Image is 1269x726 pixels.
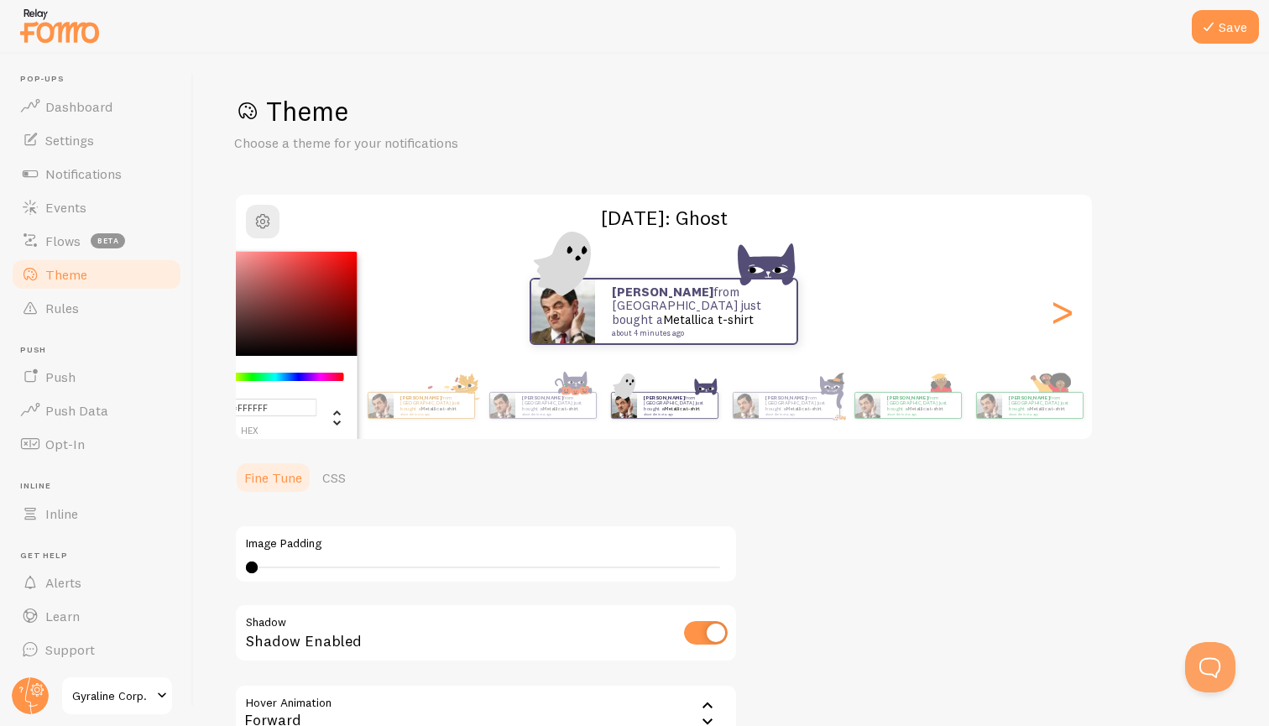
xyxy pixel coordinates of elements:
p: from [GEOGRAPHIC_DATA] just bought a [612,285,780,337]
div: Previous slide [256,251,276,372]
a: Metallica t-shirt [907,405,943,412]
div: Next slide [1052,251,1072,372]
img: Fomo [531,279,595,343]
img: fomo-relay-logo-orange.svg [18,4,102,47]
span: Get Help [20,551,183,561]
img: Fomo [368,393,393,418]
div: Chrome color picker [169,252,358,446]
img: Fomo [611,393,636,418]
p: from [GEOGRAPHIC_DATA] just bought a [1009,394,1076,415]
a: CSS [312,461,356,494]
div: Shadow Enabled [234,603,738,665]
label: Image Padding [246,536,726,551]
span: Rules [45,300,79,316]
span: Learn [45,608,80,624]
span: Push [20,345,183,356]
a: Opt-In [10,427,183,461]
a: Events [10,191,183,224]
small: about 4 minutes ago [1009,412,1074,415]
a: Metallica t-shirt [664,405,700,412]
a: Push [10,360,183,394]
strong: [PERSON_NAME] [522,394,562,401]
img: Fomo [733,393,758,418]
strong: [PERSON_NAME] [887,394,927,401]
p: from [GEOGRAPHIC_DATA] just bought a [644,394,711,415]
p: from [GEOGRAPHIC_DATA] just bought a [887,394,954,415]
span: Settings [45,132,94,149]
span: Support [45,641,95,658]
a: Learn [10,599,183,633]
a: Theme [10,258,183,291]
span: Notifications [45,165,122,182]
a: Flows beta [10,224,183,258]
a: Metallica t-shirt [1029,405,1065,412]
span: Opt-In [45,436,85,452]
span: Inline [45,505,78,522]
span: Flows [45,232,81,249]
h2: [DATE]: Ghost [236,205,1092,231]
span: Push Data [45,402,108,419]
strong: [PERSON_NAME] [644,394,684,401]
span: Push [45,368,76,385]
a: Metallica t-shirt [663,311,754,327]
span: Alerts [45,574,81,591]
a: Rules [10,291,183,325]
p: from [GEOGRAPHIC_DATA] just bought a [400,394,467,415]
span: Events [45,199,86,216]
a: Push Data [10,394,183,427]
img: Fomo [489,393,514,418]
strong: [PERSON_NAME] [1009,394,1049,401]
strong: [PERSON_NAME] [400,394,441,401]
small: about 4 minutes ago [644,412,709,415]
span: Theme [45,266,87,283]
span: Pop-ups [20,74,183,85]
small: about 4 minutes ago [400,412,466,415]
h1: Theme [234,94,1229,128]
a: Metallica t-shirt [542,405,578,412]
small: about 4 minutes ago [765,412,831,415]
a: Gyraline Corp. [60,676,174,716]
strong: [PERSON_NAME] [612,284,713,300]
a: Metallica t-shirt [786,405,822,412]
small: about 4 minutes ago [887,412,953,415]
a: Settings [10,123,183,157]
a: Metallica t-shirt [420,405,457,412]
span: Dashboard [45,98,112,115]
a: Alerts [10,566,183,599]
div: Change another color definition [317,398,344,436]
small: about 4 minutes ago [612,329,775,337]
p: from [GEOGRAPHIC_DATA] just bought a [522,394,589,415]
a: Notifications [10,157,183,191]
span: Gyraline Corp. [72,686,152,706]
span: hex [182,426,317,436]
span: Inline [20,481,183,492]
img: Fomo [854,393,880,418]
strong: [PERSON_NAME] [765,394,806,401]
span: beta [91,233,125,248]
p: Choose a theme for your notifications [234,133,637,153]
img: Fomo [976,393,1001,418]
a: Inline [10,497,183,530]
small: about 4 minutes ago [522,412,587,415]
a: Support [10,633,183,666]
iframe: Help Scout Beacon - Open [1185,642,1235,692]
a: Dashboard [10,90,183,123]
a: Fine Tune [234,461,312,494]
p: from [GEOGRAPHIC_DATA] just bought a [765,394,833,415]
